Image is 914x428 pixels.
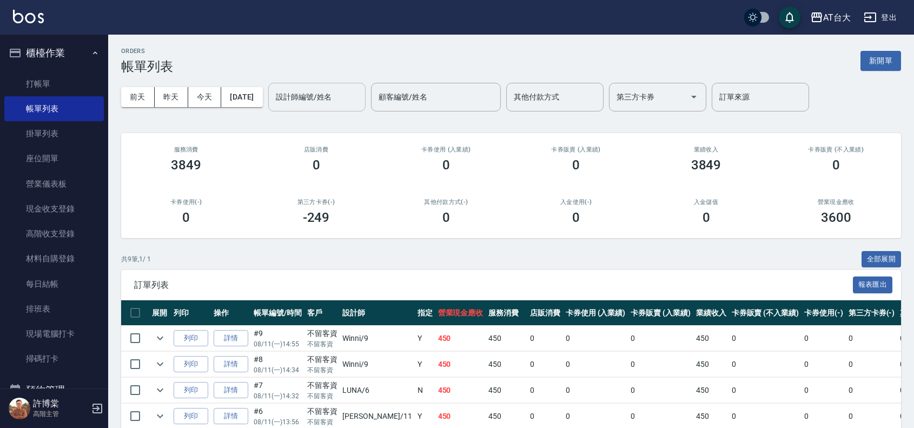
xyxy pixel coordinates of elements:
th: 設計師 [340,300,414,326]
td: N [415,378,435,403]
a: 座位開單 [4,146,104,171]
button: AT台大 [806,6,855,29]
button: 列印 [174,408,208,425]
th: 帳單編號/時間 [251,300,304,326]
a: 現場電腦打卡 [4,321,104,346]
h2: 卡券使用(-) [134,199,238,206]
img: Person [9,398,30,419]
h5: 許博棠 [33,398,88,409]
td: 450 [693,378,729,403]
h3: 0 [572,210,580,225]
button: 預約管理 [4,376,104,404]
p: 08/11 (一) 14:34 [254,365,302,375]
td: 0 [563,378,628,403]
a: 新開單 [860,55,901,65]
td: 0 [729,352,802,377]
h2: 卡券販賣 (不入業績) [784,146,888,153]
h3: 0 [313,157,320,173]
span: 訂單列表 [134,280,853,291]
td: 0 [846,352,898,377]
td: 450 [435,326,486,351]
th: 操作 [211,300,251,326]
h3: 帳單列表 [121,59,173,74]
button: 新開單 [860,51,901,71]
button: expand row [152,330,168,346]
td: 0 [729,326,802,351]
th: 卡券使用(-) [802,300,846,326]
button: expand row [152,382,168,398]
td: 0 [802,378,846,403]
div: 不留客資 [307,328,337,339]
h3: 3849 [691,157,721,173]
td: Winni /9 [340,352,414,377]
h2: 店販消費 [264,146,368,153]
th: 卡券販賣 (入業績) [628,300,693,326]
button: 列印 [174,356,208,373]
button: 列印 [174,330,208,347]
td: 0 [628,326,693,351]
td: LUNA /6 [340,378,414,403]
p: 共 9 筆, 1 / 1 [121,254,151,264]
h3: 0 [182,210,190,225]
a: 材料自購登錄 [4,246,104,271]
h3: 0 [832,157,840,173]
button: expand row [152,356,168,372]
th: 營業現金應收 [435,300,486,326]
th: 卡券販賣 (不入業績) [729,300,802,326]
div: 不留客資 [307,380,337,391]
img: Logo [13,10,44,23]
a: 每日結帳 [4,272,104,297]
h3: 0 [442,210,450,225]
td: 450 [486,378,527,403]
a: 掃碼打卡 [4,346,104,371]
p: 高階主管 [33,409,88,419]
td: 450 [693,326,729,351]
h3: 3600 [821,210,851,225]
td: 450 [693,352,729,377]
button: Open [685,88,703,106]
button: 列印 [174,382,208,399]
button: expand row [152,408,168,424]
a: 詳情 [214,382,248,399]
th: 業績收入 [693,300,729,326]
td: 450 [486,352,527,377]
button: save [779,6,800,28]
h2: 其他付款方式(-) [394,199,498,206]
p: 不留客資 [307,417,337,427]
h3: -249 [303,210,330,225]
h2: 卡券使用 (入業績) [394,146,498,153]
th: 客戶 [304,300,340,326]
div: 不留客資 [307,354,337,365]
button: 全部展開 [862,251,902,268]
button: [DATE] [221,87,262,107]
p: 不留客資 [307,391,337,401]
td: 0 [802,352,846,377]
h2: 卡券販賣 (入業績) [524,146,628,153]
p: 08/11 (一) 14:55 [254,339,302,349]
h3: 服務消費 [134,146,238,153]
th: 店販消費 [527,300,563,326]
button: 報表匯出 [853,276,893,293]
div: 不留客資 [307,406,337,417]
a: 掛單列表 [4,121,104,146]
h2: 入金儲值 [654,199,758,206]
th: 服務消費 [486,300,527,326]
button: 登出 [859,8,901,28]
th: 展開 [149,300,171,326]
h2: 入金使用(-) [524,199,628,206]
td: 0 [846,326,898,351]
td: 450 [435,378,486,403]
p: 不留客資 [307,339,337,349]
th: 卡券使用 (入業績) [563,300,628,326]
h3: 0 [572,157,580,173]
a: 現金收支登錄 [4,196,104,221]
th: 第三方卡券(-) [846,300,898,326]
a: 打帳單 [4,71,104,96]
td: 450 [486,326,527,351]
button: 昨天 [155,87,188,107]
h2: ORDERS [121,48,173,55]
h3: 0 [442,157,450,173]
h3: 3849 [171,157,201,173]
td: 0 [527,326,563,351]
p: 08/11 (一) 14:32 [254,391,302,401]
